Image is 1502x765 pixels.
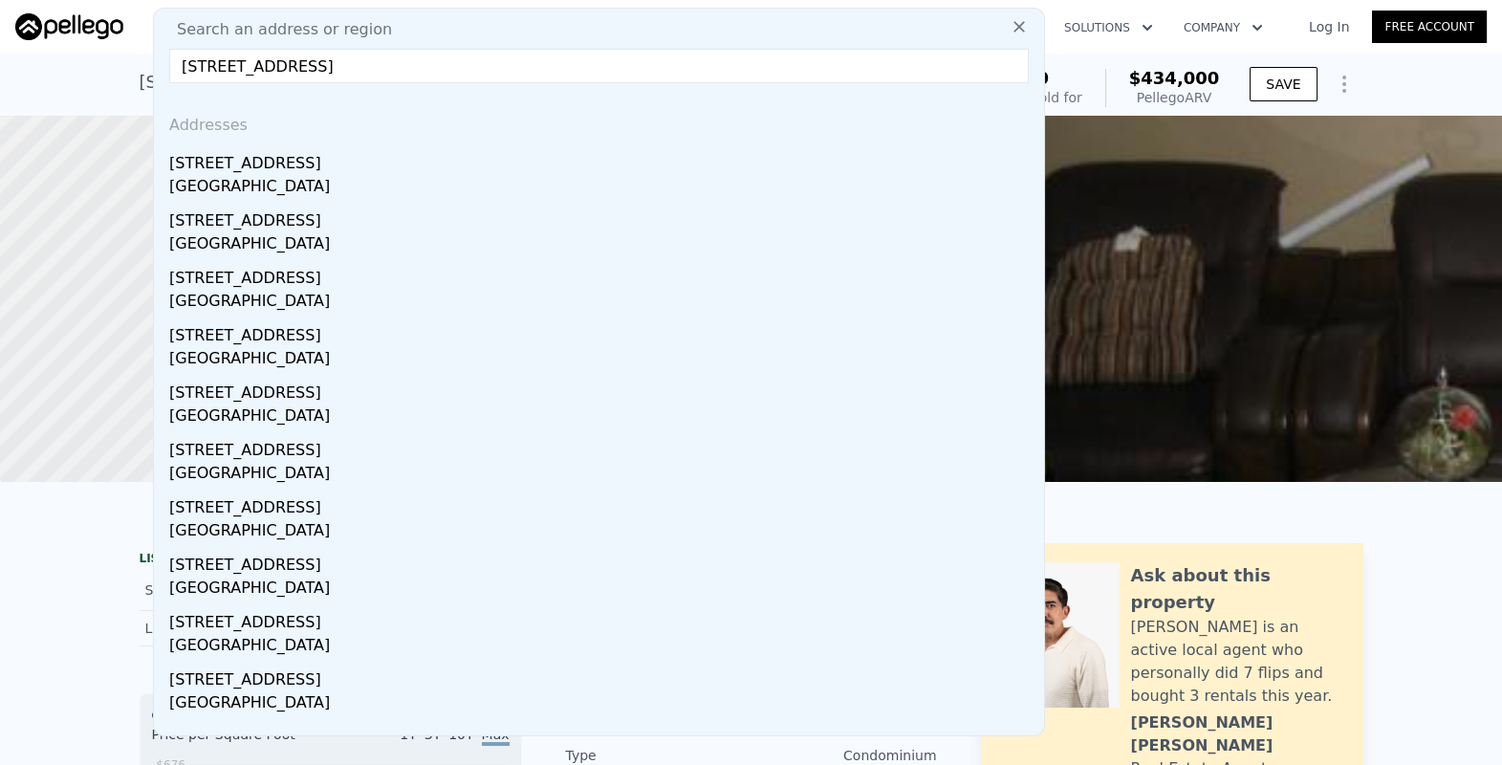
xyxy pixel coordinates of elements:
button: SAVE [1250,67,1317,101]
div: [STREET_ADDRESS] [169,603,1036,634]
div: [GEOGRAPHIC_DATA] [169,404,1036,431]
div: [STREET_ADDRESS] [169,431,1036,462]
div: [GEOGRAPHIC_DATA] [169,519,1036,546]
button: Solutions [1049,11,1168,45]
div: Pellego ARV [1129,88,1220,107]
div: [PERSON_NAME] [PERSON_NAME] [1131,711,1344,757]
div: Ask about this property [1131,562,1344,616]
div: [STREET_ADDRESS] [169,661,1036,691]
div: Condominium [751,746,937,765]
div: [GEOGRAPHIC_DATA] [169,577,1036,603]
span: Search an address or region [162,18,392,41]
div: [GEOGRAPHIC_DATA] [169,462,1036,489]
img: Pellego [15,13,123,40]
div: [STREET_ADDRESS] [169,202,1036,232]
div: [GEOGRAPHIC_DATA] [169,290,1036,317]
div: [GEOGRAPHIC_DATA] [169,634,1036,661]
div: Addresses [162,98,1036,144]
div: [STREET_ADDRESS] [169,259,1036,290]
div: [GEOGRAPHIC_DATA] [169,232,1036,259]
div: Off Market, last sold for [925,88,1082,107]
span: $434,000 [1129,68,1220,88]
input: Enter an address, city, region, neighborhood or zip code [169,49,1029,83]
div: [STREET_ADDRESS] [169,546,1036,577]
div: Sold [145,578,316,602]
button: Show Options [1325,65,1363,103]
a: Log In [1286,17,1372,36]
div: [PERSON_NAME] is an active local agent who personally did 7 flips and bought 3 rentals this year. [1131,616,1344,708]
div: LISTING & SALE HISTORY [140,551,522,570]
div: [STREET_ADDRESS] [169,144,1036,175]
div: [GEOGRAPHIC_DATA] [169,691,1036,718]
div: Listed [145,619,316,638]
div: [STREET_ADDRESS] [169,317,1036,347]
a: Free Account [1372,11,1487,43]
span: Max [482,727,510,746]
div: Price per Square Foot [152,725,331,755]
button: Company [1168,11,1278,45]
div: [STREET_ADDRESS] [169,489,1036,519]
div: [GEOGRAPHIC_DATA] [169,347,1036,374]
div: [STREET_ADDRESS] , [GEOGRAPHIC_DATA] , CA 92840 [140,69,598,96]
div: Condominiums Median Sale [152,706,510,725]
div: Type [566,746,751,765]
div: [GEOGRAPHIC_DATA] [169,175,1036,202]
div: [STREET_ADDRESS] [169,374,1036,404]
